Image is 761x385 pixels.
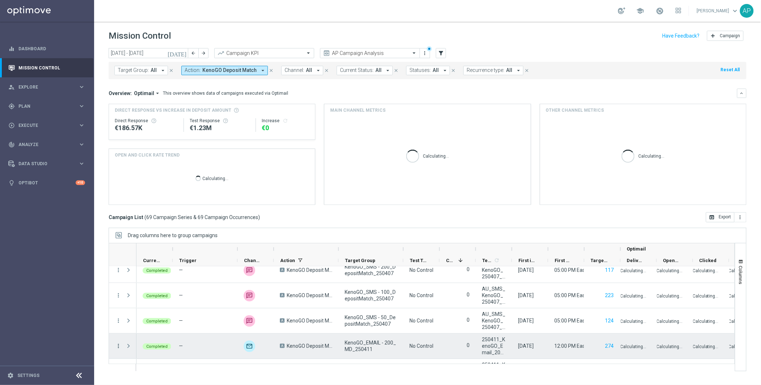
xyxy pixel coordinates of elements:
button: person_search Explore keyboard_arrow_right [8,84,85,90]
button: Optimail arrow_drop_down [132,90,163,97]
span: — [179,292,183,298]
i: close [524,68,529,73]
div: 07 Apr 2025, Monday [518,317,534,324]
span: Opened [663,258,681,263]
i: arrow_back [191,51,196,56]
span: AU_SMS_KenoGO_250407_DepositMatch100 [482,286,506,305]
i: arrow_drop_down [160,67,166,74]
div: €186,574 [115,124,178,132]
div: lightbulb Optibot +10 [8,180,85,186]
span: KenoGO_EMAIL - 200_MD_250411 [345,339,397,352]
div: There are unsaved changes [427,46,432,51]
span: Columns [738,266,744,284]
i: refresh [494,257,500,263]
div: Analyze [8,141,78,148]
i: open_in_browser [709,214,715,220]
div: Mission Control [8,65,85,71]
i: refresh [282,118,288,124]
p: Calculating... [693,267,719,274]
button: track_changes Analyze keyboard_arrow_right [8,142,85,147]
div: 07 Apr 2025, Monday [518,267,534,273]
div: 11 Apr 2025, Friday [518,343,534,349]
span: keyboard_arrow_down [731,7,739,15]
i: keyboard_arrow_right [78,141,85,148]
i: more_vert [737,214,743,220]
i: arrow_drop_down [260,67,266,74]
i: close [451,68,456,73]
span: A [280,293,285,298]
button: equalizer Dashboard [8,46,85,52]
span: All [151,67,157,73]
a: Optibot [18,173,76,192]
span: ) [258,214,260,221]
button: more_vert [115,317,122,324]
div: No Control [409,317,433,324]
span: KenoGO_SMS - 50_DepositMatch_250407 [345,314,397,327]
span: 12:00 PM Eastern Australia Time (Sydney) (UTC +10:00) [554,343,715,349]
p: Calculating... [620,343,646,350]
i: keyboard_arrow_right [78,122,85,129]
span: school [636,7,644,15]
button: more_vert [421,49,429,57]
img: Vonage [244,265,255,276]
span: A [280,268,285,272]
span: Target Group: [118,67,149,73]
span: 05:00 PM Eastern Australia Time (Sydney) (UTC +10:00) [554,292,715,298]
i: close [169,68,174,73]
i: track_changes [8,141,15,148]
div: €0 [262,124,309,132]
i: keyboard_arrow_right [78,160,85,167]
h4: Other channel metrics [546,107,604,114]
div: Direct Response [115,118,178,124]
i: more_vert [422,50,428,56]
button: filter_alt [436,48,446,58]
button: close [268,67,274,74]
span: 250411_KenoGO_Email_200DepositMatch [482,336,506,356]
i: settings [7,372,14,379]
i: close [324,68,329,73]
div: No Control [409,267,433,273]
img: Vonage [244,315,255,327]
p: Calculating... [693,292,719,299]
button: Action: KenoGO Deposit Match arrow_drop_down [181,66,268,75]
button: open_in_browser Export [706,212,735,222]
h4: OPEN AND CLICK RATE TREND [115,152,180,158]
button: Channel: All arrow_drop_down [281,66,323,75]
i: more_vert [115,267,122,273]
h3: Campaign List [109,214,260,221]
span: Current Status [143,258,160,263]
button: Recurrence type: All arrow_drop_down [463,66,524,75]
span: Execute [18,123,78,128]
i: arrow_drop_down [515,67,522,74]
p: Calculating... [693,343,719,350]
span: Delivery Rate [627,258,644,263]
colored-tag: Completed [143,343,171,350]
div: Dashboard [8,39,85,58]
div: Test Response [190,118,249,124]
button: add Campaign [707,31,744,41]
span: 250411_KenoGO_Email_100DepositMatch [482,362,506,381]
h4: Main channel metrics [330,107,386,114]
i: gps_fixed [8,103,15,110]
button: 124 [604,316,614,325]
span: Drag columns here to group campaigns [128,232,218,238]
div: play_circle_outline Execute keyboard_arrow_right [8,123,85,128]
p: Calculating... [656,267,682,274]
span: A [280,318,285,323]
div: 07 Apr 2025, Monday [518,292,534,299]
span: KenoGO Deposit Match [287,317,332,324]
label: 0 [467,291,470,298]
button: more_vert [115,292,122,299]
i: arrow_drop_down [384,67,391,74]
span: All [433,67,439,73]
i: close [269,68,274,73]
span: Current Status: [340,67,374,73]
span: KenoGO Deposit Match [287,343,332,349]
i: more_vert [115,343,122,349]
h3: Overview: [109,90,132,97]
i: close [394,68,399,73]
i: equalizer [8,46,15,52]
div: €1,231,080 [190,124,249,132]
